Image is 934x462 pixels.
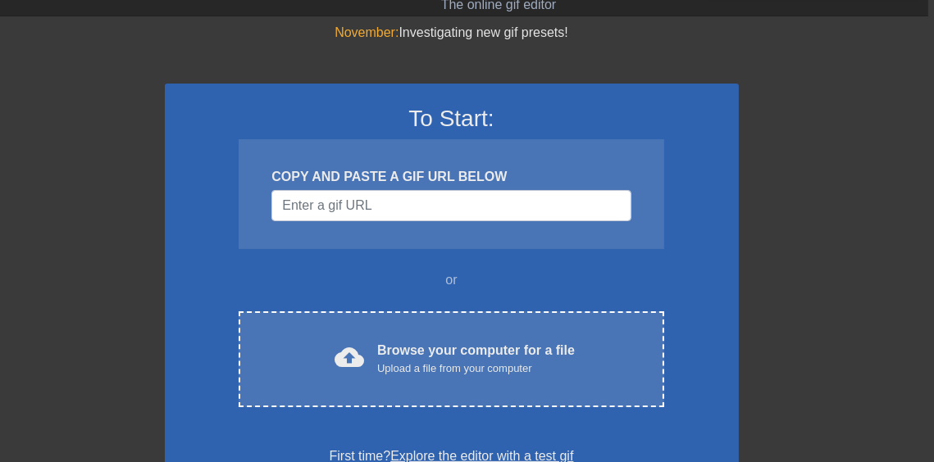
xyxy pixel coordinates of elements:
[377,341,575,377] div: Browse your computer for a file
[165,23,739,43] div: Investigating new gif presets!
[271,190,631,221] input: Username
[207,270,696,290] div: or
[271,167,631,187] div: COPY AND PASTE A GIF URL BELOW
[186,105,718,133] h3: To Start:
[377,360,575,377] div: Upload a file from your computer
[335,342,364,372] span: cloud_upload
[335,25,399,39] span: November:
